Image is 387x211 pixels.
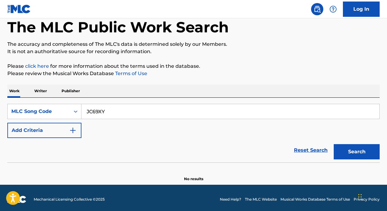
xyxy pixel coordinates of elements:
a: Musical Works Database Terms of Use [280,197,350,202]
div: Help [327,3,339,15]
p: The accuracy and completeness of The MLC's data is determined solely by our Members. [7,41,380,48]
a: Log In [343,2,380,17]
button: Search [334,144,380,159]
p: Work [7,85,21,97]
p: Please review the Musical Works Database [7,70,380,77]
p: Publisher [60,85,82,97]
a: Privacy Policy [354,197,380,202]
p: Writer [32,85,49,97]
a: click here [25,63,49,69]
a: Terms of Use [114,71,147,76]
a: The MLC Website [245,197,277,202]
img: help [329,5,337,13]
span: Mechanical Licensing Collective © 2025 [34,197,105,202]
p: No results [184,169,203,182]
div: Drag [358,188,362,206]
iframe: Chat Widget [356,182,387,211]
div: MLC Song Code [11,108,66,115]
a: Need Help? [220,197,241,202]
p: Please for more information about the terms used in the database. [7,63,380,70]
button: Add Criteria [7,123,81,138]
a: Reset Search [291,144,331,157]
img: 9d2ae6d4665cec9f34b9.svg [69,127,77,134]
img: MLC Logo [7,5,31,13]
img: search [314,5,321,13]
form: Search Form [7,104,380,162]
p: It is not an authoritative source for recording information. [7,48,380,55]
a: Public Search [311,3,323,15]
h1: The MLC Public Work Search [7,18,229,36]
